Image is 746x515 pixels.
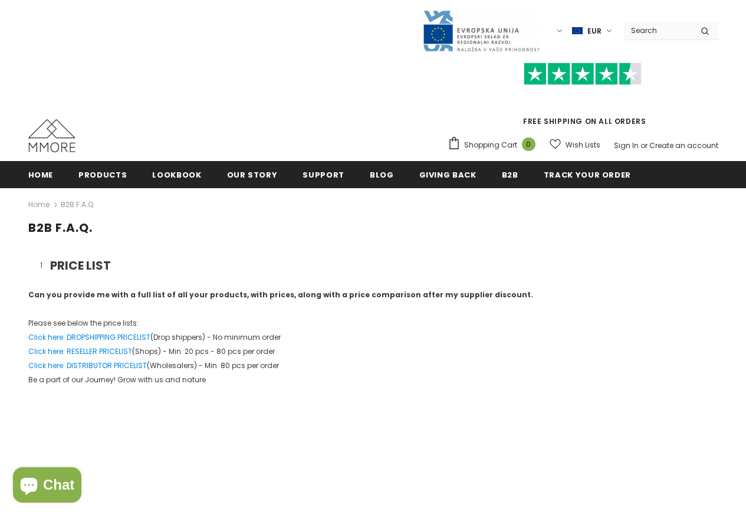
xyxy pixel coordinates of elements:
[566,139,600,151] span: Wish Lists
[78,169,127,181] span: Products
[624,22,692,39] input: Search Site
[28,219,93,236] span: B2B F.A.Q.
[640,140,648,150] span: or
[28,119,75,152] img: MMORE Cases
[502,169,518,181] span: B2B
[28,290,533,300] strong: Can you provide me with a full list of all your products, with prices, along with a price compari...
[464,139,517,151] span: Shopping Cart
[28,332,150,342] a: Click here: DROPSHIPPING PRICELIST
[448,136,541,154] a: Shopping Cart 0
[522,137,535,151] span: 0
[152,161,201,188] a: Lookbook
[9,467,85,506] inbox-online-store-chat: Shopify online store chat
[524,63,642,86] img: Trust Pilot Stars
[422,9,540,53] img: Javni Razpis
[28,161,54,188] a: Home
[544,161,631,188] a: Track your order
[422,25,540,35] a: Javni Razpis
[61,198,95,212] span: B2B F.A.Q.
[370,169,394,181] span: Blog
[419,161,476,188] a: Giving back
[502,161,518,188] a: B2B
[152,169,201,181] span: Lookbook
[544,169,631,181] span: Track your order
[28,360,147,370] a: Click here: DISTRIBUTOR PRICELIST
[303,169,344,181] span: support
[649,140,718,150] a: Create an account
[28,169,54,181] span: Home
[303,161,344,188] a: support
[448,85,718,116] iframe: Customer reviews powered by Trustpilot
[587,25,602,37] span: EUR
[550,135,600,155] a: Wish Lists
[614,140,639,150] a: Sign In
[78,161,127,188] a: Products
[28,316,718,387] p: Please see below the price lists: (Drop shippers) - No minimum order (Shops) - Min. 20 pcs - 80 p...
[28,346,132,356] a: Click here: RESELLER PRICELIST
[40,258,718,273] h3: PRICE LIST
[227,169,278,181] span: Our Story
[28,198,50,212] a: Home
[370,161,394,188] a: Blog
[448,68,718,126] span: FREE SHIPPING ON ALL ORDERS
[419,169,476,181] span: Giving back
[227,161,278,188] a: Our Story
